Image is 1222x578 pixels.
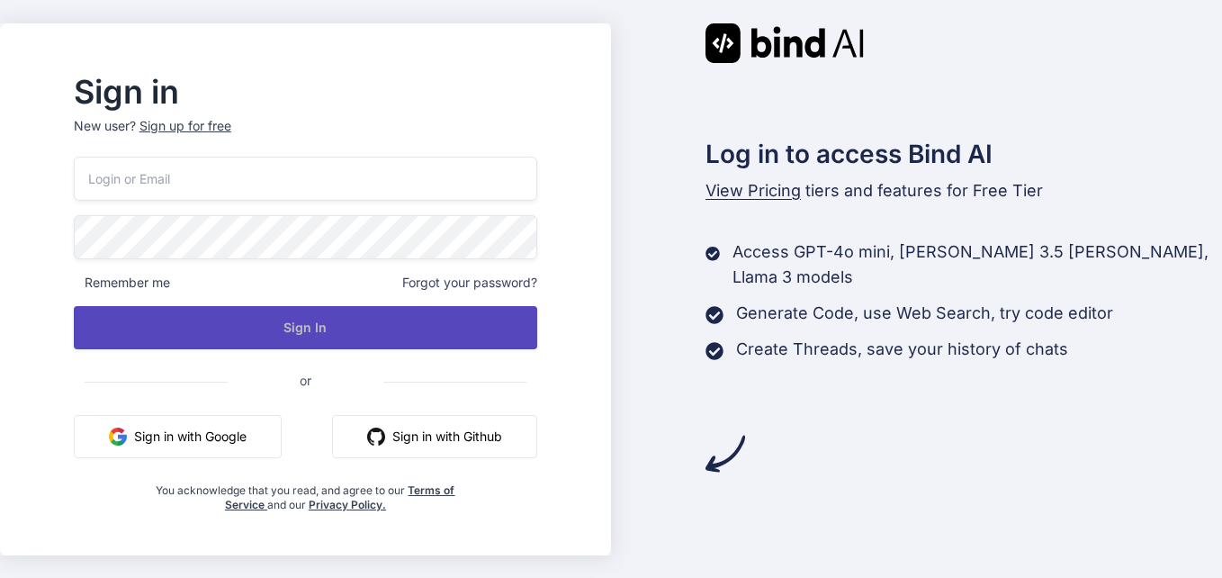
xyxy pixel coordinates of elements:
[74,274,170,292] span: Remember me
[732,239,1222,290] p: Access GPT-4o mini, [PERSON_NAME] 3.5 [PERSON_NAME], Llama 3 models
[225,483,455,511] a: Terms of Service
[332,415,537,458] button: Sign in with Github
[736,301,1113,326] p: Generate Code, use Web Search, try code editor
[228,358,383,402] span: or
[74,77,537,106] h2: Sign in
[736,337,1068,362] p: Create Threads, save your history of chats
[705,135,1222,173] h2: Log in to access Bind AI
[367,428,385,446] img: github
[705,434,745,474] img: arrow
[705,178,1222,203] p: tiers and features for Free Tier
[74,415,282,458] button: Sign in with Google
[705,23,864,63] img: Bind AI logo
[74,157,537,201] input: Login or Email
[309,498,386,511] a: Privacy Policy.
[402,274,537,292] span: Forgot your password?
[139,117,231,135] div: Sign up for free
[74,117,537,157] p: New user?
[109,428,127,446] img: google
[705,181,801,200] span: View Pricing
[151,473,461,512] div: You acknowledge that you read, and agree to our and our
[74,306,537,349] button: Sign In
